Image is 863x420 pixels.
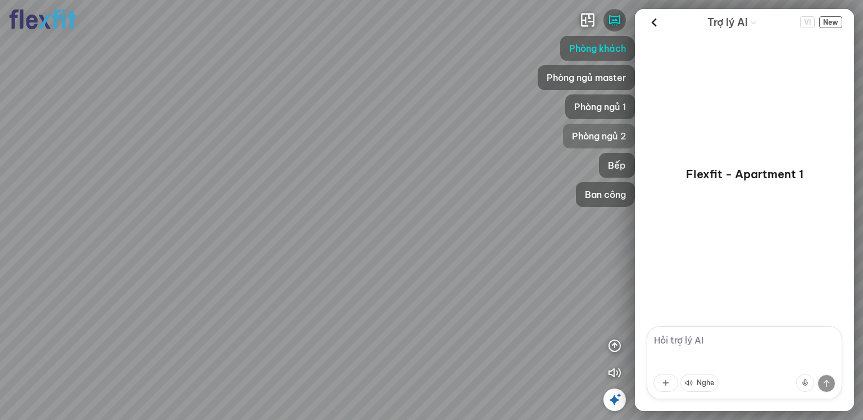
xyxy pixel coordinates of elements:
[800,16,815,28] span: VI
[686,166,803,182] p: Flexfit - Apartment 1
[585,188,626,201] span: Ban công
[9,9,76,30] img: logo
[572,129,626,143] span: Phòng ngủ 2
[569,42,626,55] span: Phòng khách
[680,374,719,392] button: Nghe
[608,159,626,172] span: Bếp
[574,100,626,114] span: Phòng ngủ 1
[819,16,842,28] button: New Chat
[707,13,757,31] div: AI Guide options
[547,71,626,84] span: Phòng ngủ master
[800,16,815,28] button: Change language
[707,15,748,30] span: Trợ lý AI
[819,16,842,28] span: New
